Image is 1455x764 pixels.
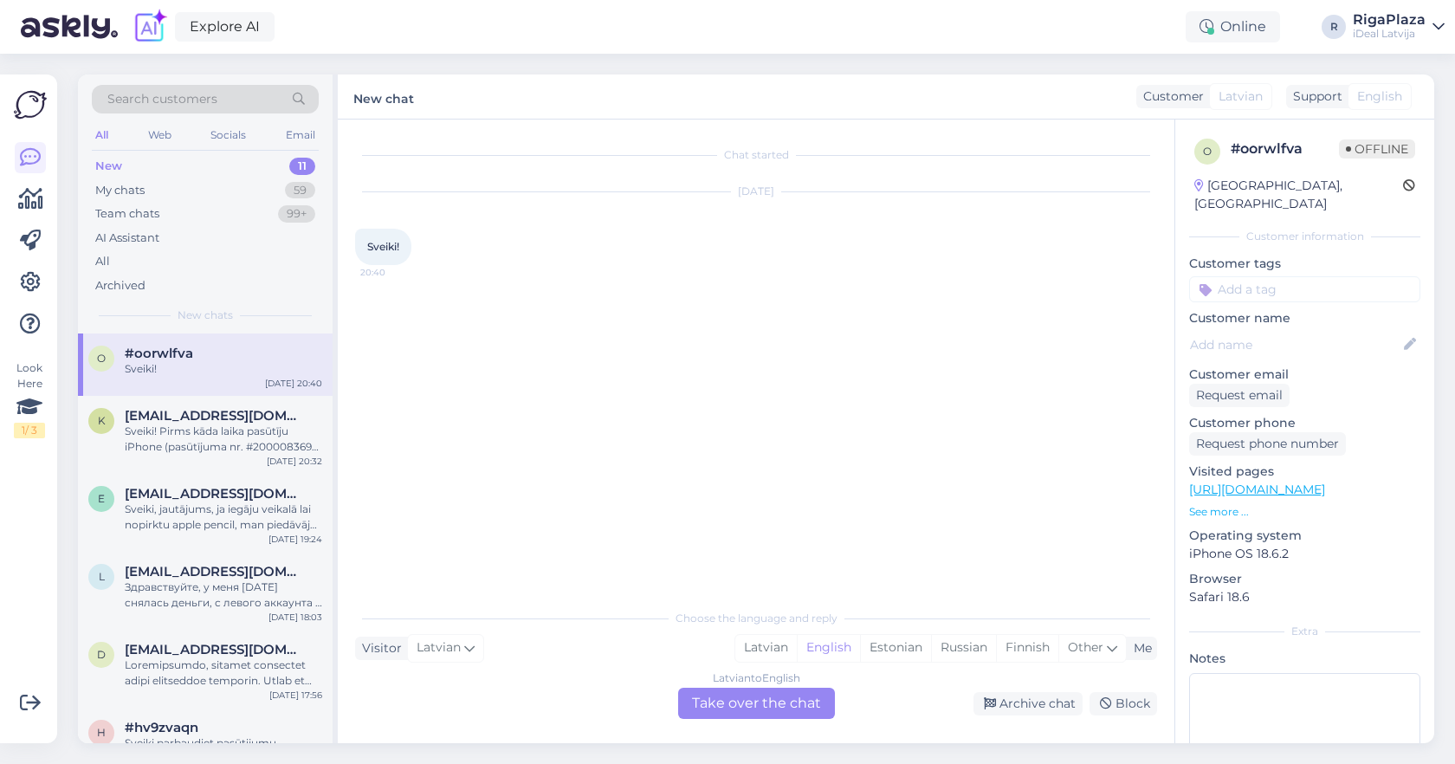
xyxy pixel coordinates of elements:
p: iPhone OS 18.6.2 [1189,545,1420,563]
div: [GEOGRAPHIC_DATA], [GEOGRAPHIC_DATA] [1194,177,1403,213]
p: Operating system [1189,527,1420,545]
p: Customer email [1189,366,1420,384]
a: [URL][DOMAIN_NAME] [1189,482,1325,497]
div: Latvian [735,635,797,661]
span: Sveiki! [367,240,399,253]
div: Customer information [1189,229,1420,244]
span: Other [1068,639,1103,655]
span: o [97,352,106,365]
div: Archived [95,277,145,295]
div: RigaPlaza [1353,13,1426,27]
div: Support [1286,87,1342,106]
div: Web [145,124,175,146]
a: RigaPlazaiDeal Latvija [1353,13,1445,41]
div: Socials [207,124,249,146]
div: Здравствуйте, у меня [DATE] снялась деньги, с левого аккаунта и это не мой аккаунт, я хочу что бы... [125,579,322,611]
span: d [97,648,106,661]
div: Sveiki! [125,361,322,377]
span: Search customers [107,90,217,108]
div: Me [1127,639,1152,657]
span: elizabeteplavina1@gmail.com [125,486,305,502]
div: Customer [1136,87,1204,106]
div: Latvian to English [713,670,800,686]
div: R [1322,15,1346,39]
input: Add a tag [1189,276,1420,302]
div: All [92,124,112,146]
div: English [797,635,860,661]
img: Askly Logo [14,88,47,121]
div: Email [282,124,319,146]
span: Latvian [1219,87,1263,106]
div: Russian [931,635,996,661]
div: [DATE] 20:32 [267,455,322,468]
div: # oorwlfva [1231,139,1339,159]
div: Finnish [996,635,1058,661]
span: h [97,726,106,739]
span: l [99,570,105,583]
span: kkancane60@gmail.com [125,408,305,424]
div: Visitor [355,639,402,657]
p: Notes [1189,650,1420,668]
div: All [95,253,110,270]
div: My chats [95,182,145,199]
p: Customer name [1189,309,1420,327]
span: #hv9zvaqn [125,720,198,735]
a: Explore AI [175,12,275,42]
div: New [95,158,122,175]
label: New chat [353,85,414,108]
span: dimactive3@gmail.com [125,642,305,657]
span: English [1357,87,1402,106]
div: Loremipsumdo, sitamet consectet adipi elitseddoe temporin. Utlab et dolore Magnaali enim 68 a min... [125,657,322,689]
div: Team chats [95,205,159,223]
div: 99+ [278,205,315,223]
div: [DATE] 17:56 [269,689,322,702]
input: Add name [1190,335,1400,354]
img: explore-ai [132,9,168,45]
div: [DATE] [355,184,1157,199]
div: 1 / 3 [14,423,45,438]
p: Customer tags [1189,255,1420,273]
p: Safari 18.6 [1189,588,1420,606]
div: [DATE] 18:03 [268,611,322,624]
div: Archive chat [973,692,1083,715]
div: Request phone number [1189,432,1346,456]
p: Visited pages [1189,463,1420,481]
div: Take over the chat [678,688,835,719]
div: Estonian [860,635,931,661]
span: lerakmita@gmail.com [125,564,305,579]
div: [DATE] 20:40 [265,377,322,390]
span: New chats [178,308,233,323]
p: Customer phone [1189,414,1420,432]
p: Browser [1189,570,1420,588]
div: Sveiki! Pirms kāda laika pasūtīju iPhone (pasūtījuma nr. #2000083694 ). Vai, lūdzu, varat pateikt... [125,424,322,455]
div: Online [1186,11,1280,42]
span: #oorwlfva [125,346,193,361]
div: iDeal Latvija [1353,27,1426,41]
div: [DATE] 19:24 [268,533,322,546]
div: 11 [289,158,315,175]
div: Look Here [14,360,45,438]
span: Offline [1339,139,1415,159]
div: Chat started [355,147,1157,163]
span: 20:40 [360,266,425,279]
div: Choose the language and reply [355,611,1157,626]
div: Extra [1189,624,1420,639]
span: Latvian [417,638,461,657]
div: AI Assistant [95,230,159,247]
div: 59 [285,182,315,199]
span: o [1203,145,1212,158]
div: Sveiki, jautājums, ja iegāju veikalā lai nopirktu apple pencil, man piedāvāja divus modeļus, kas ... [125,502,322,533]
p: See more ... [1189,504,1420,520]
div: Block [1090,692,1157,715]
span: e [98,492,105,505]
div: Request email [1189,384,1290,407]
span: k [98,414,106,427]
